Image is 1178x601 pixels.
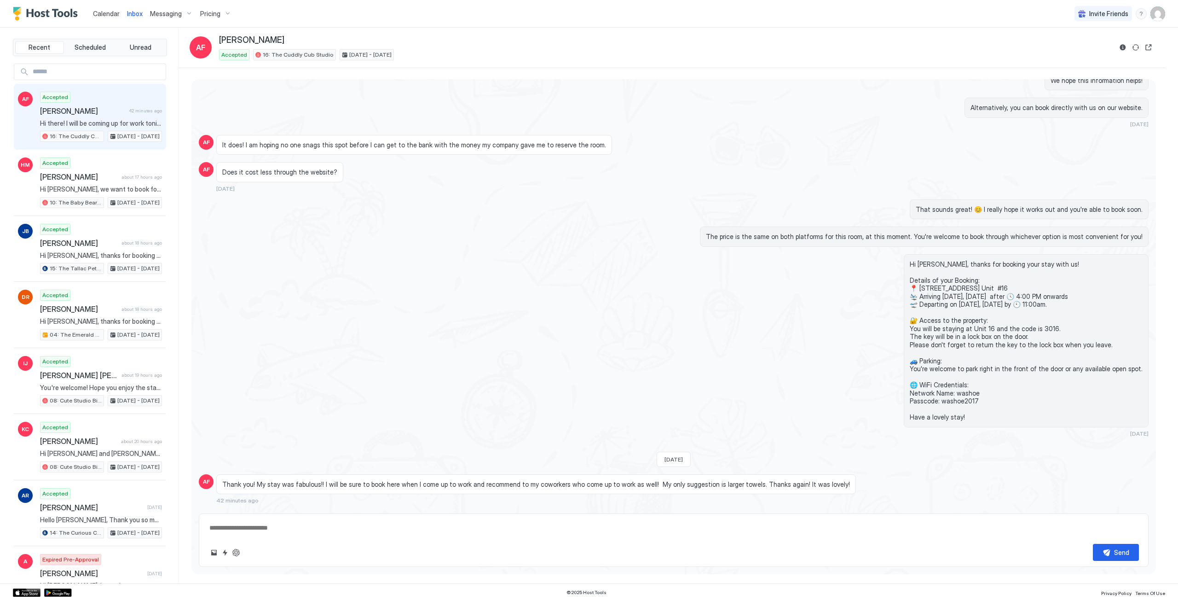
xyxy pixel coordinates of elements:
[40,185,162,193] span: Hi [PERSON_NAME], we want to book for [DATE], however it says that the check in time is between 4...
[1130,42,1141,53] button: Sync reservation
[117,264,160,273] span: [DATE] - [DATE]
[566,589,606,595] span: © 2025 Host Tools
[216,497,259,504] span: 42 minutes ago
[22,227,29,235] span: JB
[1150,6,1165,21] div: User profile
[208,547,219,558] button: Upload image
[42,159,68,167] span: Accepted
[121,306,162,312] span: about 18 hours ago
[29,43,50,52] span: Recent
[50,132,102,140] span: 16: The Cuddly Cub Studio
[147,571,162,577] span: [DATE]
[1143,42,1154,53] button: Open reservation
[75,43,106,52] span: Scheduled
[231,547,242,558] button: ChatGPT Auto Reply
[1101,590,1132,596] span: Privacy Policy
[42,555,99,564] span: Expired Pre-Approval
[29,64,166,80] input: Input Field
[13,39,167,56] div: tab-group
[117,198,160,207] span: [DATE] - [DATE]
[121,240,162,246] span: about 18 hours ago
[203,138,210,146] span: AF
[150,10,182,18] span: Messaging
[147,504,162,510] span: [DATE]
[127,9,143,18] a: Inbox
[40,503,144,512] span: [PERSON_NAME]
[222,480,850,489] span: Thank you! My stay was fabulous!! I will be sure to book here when I come up to work and recommen...
[196,42,206,53] span: AF
[121,438,162,444] span: about 20 hours ago
[40,317,162,326] span: Hi [PERSON_NAME], thanks for booking your stay with us! Details of your Booking: 📍 [STREET_ADDRES...
[40,569,144,578] span: [PERSON_NAME]
[1136,8,1147,19] div: menu
[22,491,29,500] span: AR
[50,397,102,405] span: 08: Cute Studio Bike to Beach
[1117,42,1128,53] button: Reservation information
[1089,10,1128,18] span: Invite Friends
[40,384,162,392] span: You're welcome! Hope you enjoy the stay, and we're here if you need anything else 😊
[50,463,102,471] span: 08: Cute Studio Bike to Beach
[117,397,160,405] span: [DATE] - [DATE]
[40,119,162,128] span: Hi there! I will be coming up for work tonight. You have spoke to my company’s executive assistan...
[910,260,1143,421] span: Hi [PERSON_NAME], thanks for booking your stay with us! Details of your Booking: 📍 [STREET_ADDRES...
[219,547,231,558] button: Quick reply
[916,205,1143,214] span: That sounds great! 😊 I really hope it works out and you're able to book soon.
[21,161,30,169] span: HM
[50,529,102,537] span: 14: The Curious Cub Pet Friendly Studio
[117,132,160,140] span: [DATE] - [DATE]
[664,456,683,463] span: [DATE]
[222,168,337,176] span: Does it cost less through the website?
[93,10,120,18] span: Calendar
[222,141,606,149] span: It does! I am hoping no one snags this spot before I can get to the bank with the money my compan...
[1093,544,1139,561] button: Send
[22,293,29,301] span: DR
[23,359,28,368] span: IJ
[50,264,102,273] span: 15: The Tallac Pet Friendly Studio
[203,165,210,174] span: AF
[42,93,68,101] span: Accepted
[40,106,125,116] span: [PERSON_NAME]
[42,423,68,432] span: Accepted
[40,371,118,380] span: [PERSON_NAME] [PERSON_NAME]
[129,108,162,114] span: 42 minutes ago
[1051,76,1143,85] span: We hope this information helps!
[13,589,40,597] a: App Store
[40,172,118,181] span: [PERSON_NAME]
[40,304,118,314] span: [PERSON_NAME]
[15,41,64,54] button: Recent
[117,463,160,471] span: [DATE] - [DATE]
[127,10,143,18] span: Inbox
[121,372,162,378] span: about 19 hours ago
[40,582,162,590] span: Hi [PERSON_NAME], I saw that your pre-approval expired and wanted to let you know that we would b...
[1135,590,1165,596] span: Terms Of Use
[1130,121,1149,128] span: [DATE]
[13,7,82,21] a: Host Tools Logo
[40,239,118,248] span: [PERSON_NAME]
[23,557,27,566] span: A
[42,291,68,299] span: Accepted
[970,104,1143,112] span: Alternatively, you can book directly with us on our website.
[1130,430,1149,437] span: [DATE]
[50,331,102,339] span: 04: The Emerald Bay Pet Friendly Studio
[221,51,247,59] span: Accepted
[130,43,151,52] span: Unread
[706,233,1143,241] span: The price is the same on both platforms for this room, at this moment. You're welcome to book thr...
[22,425,29,433] span: KC
[117,331,160,339] span: [DATE] - [DATE]
[1101,588,1132,597] a: Privacy Policy
[200,10,220,18] span: Pricing
[40,516,162,524] span: Hello [PERSON_NAME], Thank you so much for your booking! We'll send the check-in instructions [DA...
[42,490,68,498] span: Accepted
[203,478,210,486] span: AF
[116,41,165,54] button: Unread
[22,95,29,103] span: AF
[40,449,162,458] span: Hi [PERSON_NAME] and [PERSON_NAME], Just checked out... thanks so much for the lovely stay! Every...
[263,51,334,59] span: 16: The Cuddly Cub Studio
[44,589,72,597] a: Google Play Store
[42,357,68,366] span: Accepted
[121,174,162,180] span: about 17 hours ago
[349,51,392,59] span: [DATE] - [DATE]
